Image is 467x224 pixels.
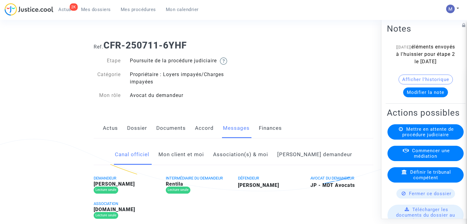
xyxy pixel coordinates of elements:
span: DEMANDEUR [94,176,116,180]
button: Modifier la note [403,87,448,97]
span: Fermer ce dossier [409,191,451,196]
h2: Actions possibles [387,107,464,118]
img: jc-logo.svg [5,3,53,16]
div: Poursuite de la procédure judiciaire [125,57,234,65]
span: [[DATE]] [396,45,411,49]
b: [PERSON_NAME] [94,181,135,187]
div: Etape [89,57,125,65]
a: 2KActus [53,5,76,14]
span: Définir le tribunal compétent [410,169,451,180]
a: Actus [103,118,118,138]
a: Documents [156,118,186,138]
img: AAcHTtesyyZjLYJxzrkRG5BOJsapQ6nO-85ChvdZAQ62n80C=s96-c [446,5,455,13]
b: [PERSON_NAME] [238,182,279,188]
b: CFR-250711-6YHF [103,40,187,51]
a: Association(s) & moi [213,145,268,165]
a: Accord [195,118,214,138]
span: INTERMÉDIAIRE DU DEMANDEUR [166,176,223,180]
h2: Notes [387,23,464,34]
a: Finances [259,118,282,138]
span: Commencer une médiation [412,148,450,159]
span: Mon calendrier [166,7,199,12]
div: Lecture seule [166,187,190,194]
div: Lecture seule [94,187,118,194]
a: Mon calendrier [161,5,204,14]
img: help.svg [220,57,227,65]
div: Avocat du demandeur [125,92,234,99]
span: éléments envoyés à l'huissier pour étape 2 le [DATE] [396,44,455,64]
a: Mon client et moi [158,145,204,165]
span: Ref. [94,44,103,50]
a: Mes dossiers [76,5,116,14]
b: JP - MDT Avocats [310,182,355,188]
a: Canal officiel [115,145,149,165]
div: 2K [70,3,78,11]
span: DÉFENDEUR [238,176,259,180]
div: Propriétaire : Loyers impayés/Charges impayées [125,71,234,86]
a: Dossier [127,118,147,138]
div: Lecture seule [94,212,118,219]
button: Afficher l'historique [399,75,453,84]
span: Mes procédures [121,7,156,12]
a: Messages [223,118,250,138]
a: Mes procédures [116,5,161,14]
span: Mettre en attente de procédure judiciaire [402,126,454,137]
b: [DOMAIN_NAME] [94,207,135,212]
div: Mon rôle [89,92,125,99]
a: [PERSON_NAME] demandeur [277,145,352,165]
span: Actus [58,7,71,12]
span: Télécharger les documents du dossier au format PDF [396,207,455,223]
span: AVOCAT DU DEMANDEUR [310,176,354,180]
div: Catégorie [89,71,125,86]
span: ASSOCIATION [94,201,118,206]
span: Mes dossiers [81,7,111,12]
b: Rentila [166,181,183,187]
